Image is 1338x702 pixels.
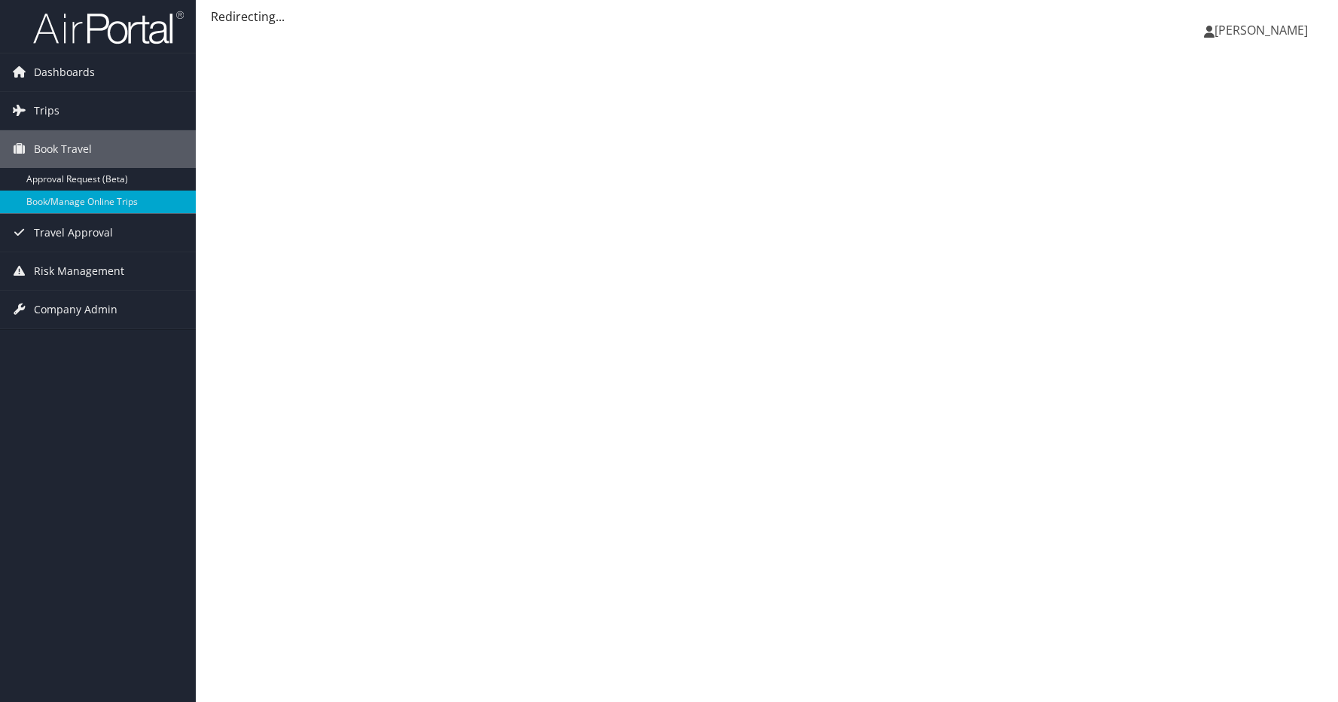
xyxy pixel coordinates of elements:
[1204,8,1323,53] a: [PERSON_NAME]
[34,214,113,252] span: Travel Approval
[1215,22,1308,38] span: [PERSON_NAME]
[34,291,117,328] span: Company Admin
[34,252,124,290] span: Risk Management
[34,130,92,168] span: Book Travel
[34,53,95,91] span: Dashboards
[211,8,1323,26] div: Redirecting...
[34,92,59,130] span: Trips
[33,10,184,45] img: airportal-logo.png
